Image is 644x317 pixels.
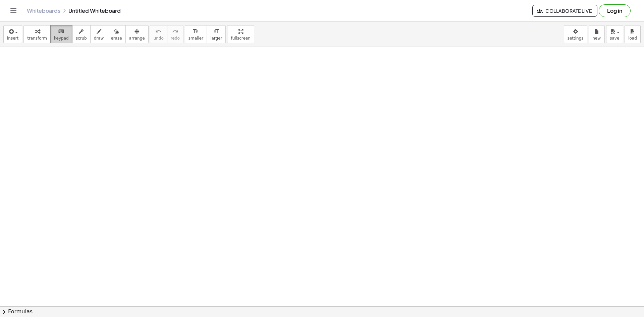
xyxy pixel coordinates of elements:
span: settings [568,36,584,41]
i: undo [155,28,162,36]
button: insert [3,25,22,43]
button: keyboardkeypad [50,25,72,43]
button: redoredo [167,25,183,43]
button: format_sizesmaller [185,25,207,43]
button: scrub [72,25,91,43]
span: draw [94,36,104,41]
span: smaller [189,36,203,41]
span: larger [210,36,222,41]
span: new [592,36,601,41]
span: redo [171,36,180,41]
button: undoundo [150,25,167,43]
span: insert [7,36,18,41]
span: erase [111,36,122,41]
i: format_size [213,28,219,36]
span: save [610,36,619,41]
button: settings [564,25,587,43]
span: load [628,36,637,41]
button: draw [90,25,108,43]
span: undo [154,36,164,41]
button: fullscreen [227,25,254,43]
a: Whiteboards [27,7,60,14]
span: keypad [54,36,69,41]
i: keyboard [58,28,64,36]
button: new [589,25,605,43]
button: erase [107,25,125,43]
span: transform [27,36,47,41]
i: format_size [193,28,199,36]
span: fullscreen [231,36,250,41]
span: arrange [129,36,145,41]
i: redo [172,28,178,36]
button: format_sizelarger [207,25,226,43]
button: Toggle navigation [8,5,19,16]
span: scrub [76,36,87,41]
button: transform [23,25,51,43]
button: Log in [599,4,631,17]
button: Collaborate Live [532,5,597,17]
button: save [606,25,623,43]
button: load [625,25,641,43]
span: Collaborate Live [538,8,592,14]
button: arrange [125,25,149,43]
